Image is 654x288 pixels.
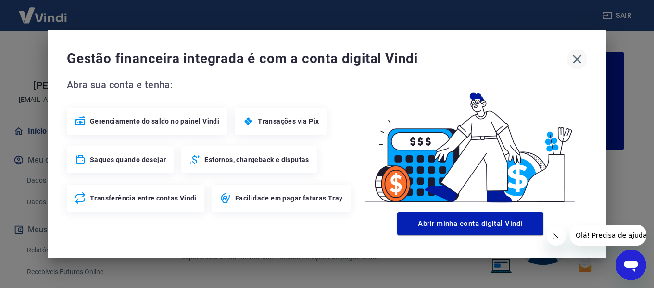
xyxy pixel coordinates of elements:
[353,77,587,208] img: Good Billing
[90,193,197,203] span: Transferência entre contas Vindi
[258,116,319,126] span: Transações via Pix
[90,155,166,164] span: Saques quando desejar
[235,193,343,203] span: Facilidade em pagar faturas Tray
[397,212,543,235] button: Abrir minha conta digital Vindi
[547,226,566,246] iframe: Fechar mensagem
[90,116,219,126] span: Gerenciamento do saldo no painel Vindi
[67,49,567,68] span: Gestão financeira integrada é com a conta digital Vindi
[67,77,353,92] span: Abra sua conta e tenha:
[570,225,646,246] iframe: Mensagem da empresa
[204,155,309,164] span: Estornos, chargeback e disputas
[6,7,81,14] span: Olá! Precisa de ajuda?
[616,250,646,280] iframe: Botão para abrir a janela de mensagens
